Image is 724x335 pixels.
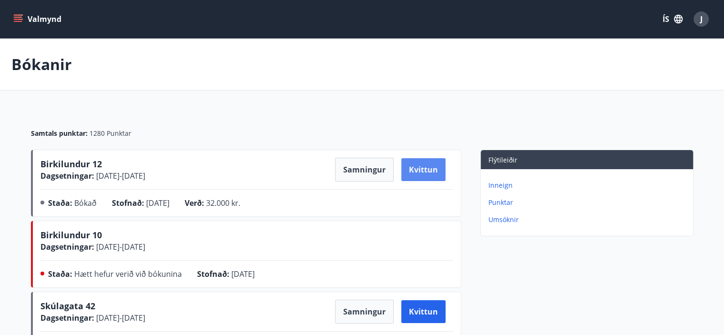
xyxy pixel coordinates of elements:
[11,54,72,75] p: Bókanir
[40,158,102,170] span: Birkilundur 12
[89,129,131,138] span: 1280 Punktar
[335,300,394,324] button: Samningur
[401,300,446,323] button: Kvittun
[40,229,102,241] span: Birkilundur 10
[40,171,94,181] span: Dagsetningar :
[74,198,97,208] span: Bókað
[231,269,255,279] span: [DATE]
[146,198,169,208] span: [DATE]
[700,14,703,24] span: J
[488,181,689,190] p: Inneign
[40,313,94,323] span: Dagsetningar :
[401,158,446,181] button: Kvittun
[185,198,204,208] span: Verð :
[74,269,182,279] span: Hætt hefur verið við bókunina
[94,171,145,181] span: [DATE] - [DATE]
[690,8,713,30] button: J
[112,198,144,208] span: Stofnað :
[488,155,517,164] span: Flýtileiðir
[206,198,240,208] span: 32.000 kr.
[48,198,72,208] span: Staða :
[94,313,145,323] span: [DATE] - [DATE]
[488,198,689,207] p: Punktar
[31,129,88,138] span: Samtals punktar :
[488,215,689,224] p: Umsóknir
[40,300,95,312] span: Skúlagata 42
[197,269,229,279] span: Stofnað :
[11,10,65,28] button: menu
[48,269,72,279] span: Staða :
[335,158,394,182] button: Samningur
[94,242,145,252] span: [DATE] - [DATE]
[657,10,688,28] button: ÍS
[40,242,94,252] span: Dagsetningar :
